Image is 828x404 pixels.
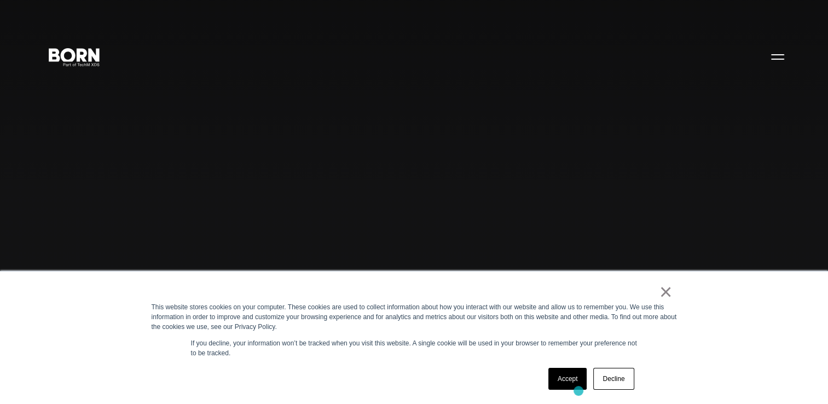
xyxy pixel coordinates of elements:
[548,368,587,390] a: Accept
[593,368,634,390] a: Decline
[659,287,673,297] a: ×
[191,338,638,358] p: If you decline, your information won’t be tracked when you visit this website. A single cookie wi...
[152,302,677,332] div: This website stores cookies on your computer. These cookies are used to collect information about...
[765,45,791,68] button: Open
